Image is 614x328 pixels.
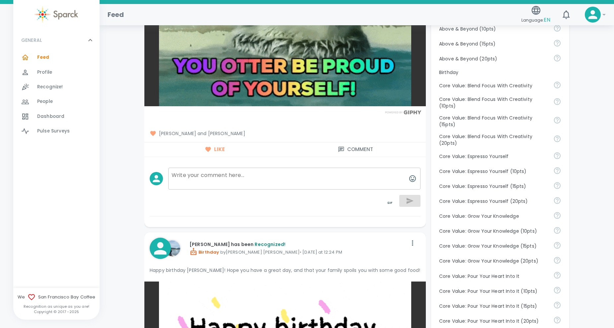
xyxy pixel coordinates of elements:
[383,110,423,115] img: Powered by GIPHY
[255,241,285,248] span: Recognized!
[544,16,550,24] span: EN
[553,116,561,124] svg: Achieve goals today and innovate for tomorrow
[439,198,548,205] p: Core Value: Espresso Yourself (20pts)
[439,183,548,190] p: Core Value: Espresso Yourself (15pts)
[553,286,561,294] svg: Come to work to make a difference in your own way
[439,258,548,264] p: Core Value: Grow Your Knowledge (20pts)
[439,318,548,324] p: Core Value: Pour Your Heart Into It (20pts)
[553,316,561,324] svg: Come to work to make a difference in your own way
[382,195,398,211] button: toggle password visibility
[13,293,100,301] span: We San Francisco Bay Coffee
[439,82,548,89] p: Core Value: Blend Focus With Creativity
[37,54,49,61] span: Feed
[37,84,63,90] span: Recognize!
[13,80,100,94] a: Recognize!
[553,197,561,205] svg: Share your voice and your ideas
[13,65,100,80] a: Profile
[439,96,548,109] p: Core Value: Blend Focus With Creativity (10pts)
[553,256,561,264] svg: Follow your curiosity and learn together
[439,153,548,160] p: Core Value: Espresso Yourself
[439,133,548,146] p: Core Value: Blend Focus With Creativity (20pts)
[439,228,548,234] p: Core Value: Grow Your Knowledge (10pts)
[439,26,548,32] p: Above & Beyond (10pts)
[13,94,100,109] a: People
[553,54,561,62] svg: For going above and beyond!
[439,41,548,47] p: Above & Beyond (15pts)
[553,182,561,190] svg: Share your voice and your ideas
[553,211,561,219] svg: Follow your curiosity and learn together
[13,304,100,309] p: Recognition as unique as you are!
[553,241,561,249] svg: Follow your curiosity and learn together
[553,271,561,279] svg: Come to work to make a difference in your own way
[150,267,421,274] p: Happy birthday [PERSON_NAME]! Hope you have a great day, and that your family spoils you with som...
[13,109,100,124] a: Dashboard
[13,50,100,65] a: Feed
[439,288,548,294] p: Core Value: Pour Your Heart Into It (10pts)
[13,30,100,50] div: GENERAL
[439,213,548,219] p: Core Value: Grow Your Knowledge
[439,55,548,62] p: Above & Beyond (20pts)
[521,16,550,25] span: Language:
[190,248,407,256] p: by [PERSON_NAME] [PERSON_NAME] • [DATE] at 12:24 PM
[439,69,561,76] p: Birthday
[553,167,561,175] svg: Share your voice and your ideas
[37,69,52,76] span: Profile
[13,124,100,138] a: Pulse Surveys
[13,309,100,314] p: Copyright © 2017 - 2025
[285,142,426,156] button: Comment
[439,243,548,249] p: Core Value: Grow Your Knowledge (15pts)
[13,50,100,141] div: GENERAL
[519,3,553,27] button: Language:EN
[553,226,561,234] svg: Follow your curiosity and learn together
[190,249,219,255] span: Birthday
[553,152,561,160] svg: Share your voice and your ideas
[439,115,548,128] p: Core Value: Blend Focus With Creativity (15pts)
[144,142,285,156] button: Like
[37,113,64,120] span: Dashboard
[439,303,548,309] p: Core Value: Pour Your Heart Into It (15pts)
[553,24,561,32] svg: For going above and beyond!
[37,128,70,134] span: Pulse Surveys
[439,168,548,175] p: Core Value: Espresso Yourself (10pts)
[553,81,561,89] svg: Achieve goals today and innovate for tomorrow
[190,241,407,248] p: [PERSON_NAME] has been
[553,39,561,47] svg: For going above and beyond!
[164,240,180,256] img: Picture of Anna Belle Heredia
[108,9,124,20] h1: Feed
[553,301,561,309] svg: Come to work to make a difference in your own way
[439,273,548,280] p: Core Value: Pour Your Heart Into It
[553,98,561,106] svg: Achieve goals today and innovate for tomorrow
[35,7,78,22] img: Sparck logo
[150,130,421,137] span: [PERSON_NAME] and [PERSON_NAME]
[553,135,561,143] svg: Achieve goals today and innovate for tomorrow
[13,7,100,22] a: Sparck logo
[37,98,53,105] span: People
[21,37,42,43] p: GENERAL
